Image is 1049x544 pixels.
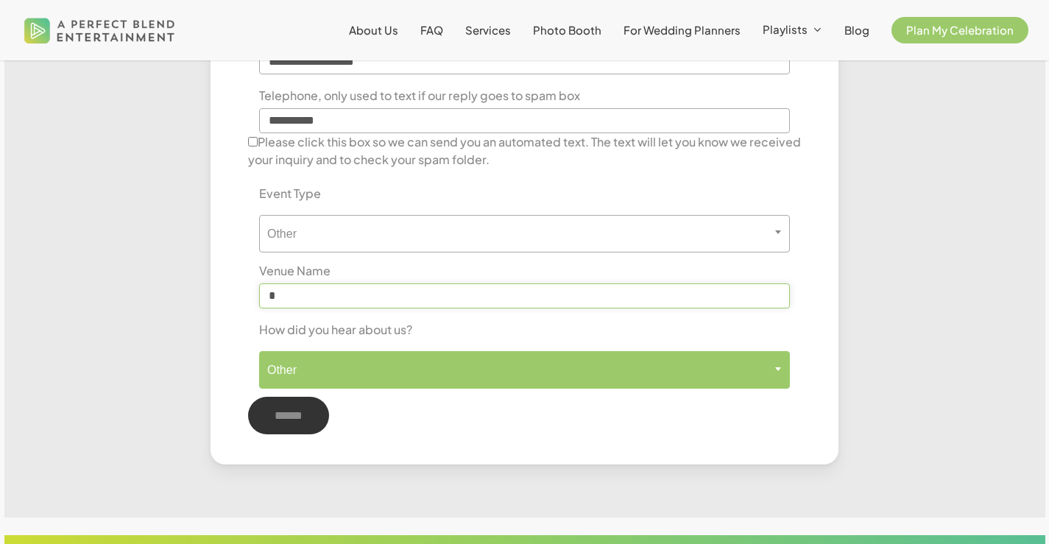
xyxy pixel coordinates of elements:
a: For Wedding Planners [624,24,741,36]
span: For Wedding Planners [624,23,741,37]
label: Please click this box so we can send you an automated text. The text will let you know we receive... [248,133,801,169]
span: Other [259,351,790,389]
span: FAQ [420,23,443,37]
a: Playlists [763,24,822,37]
span: Other [260,363,789,377]
span: About Us [349,23,398,37]
span: Other [259,215,790,252]
a: FAQ [420,24,443,36]
span: Playlists [763,22,808,36]
a: Blog [844,24,869,36]
label: Telephone, only used to text if our reply goes to spam box [248,87,591,105]
a: Plan My Celebration [891,24,1028,36]
label: Venue Name [248,262,342,280]
span: Plan My Celebration [906,23,1014,37]
span: Photo Booth [533,23,601,37]
label: Event Type [248,185,332,202]
a: Services [465,24,511,36]
input: Please click this box so we can send you an automated text. The text will let you know we receive... [248,137,258,146]
label: How did you hear about us? [248,321,423,339]
a: About Us [349,24,398,36]
span: Blog [844,23,869,37]
span: Other [260,227,789,241]
span: Services [465,23,511,37]
a: Photo Booth [533,24,601,36]
img: A Perfect Blend Entertainment [21,6,179,54]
